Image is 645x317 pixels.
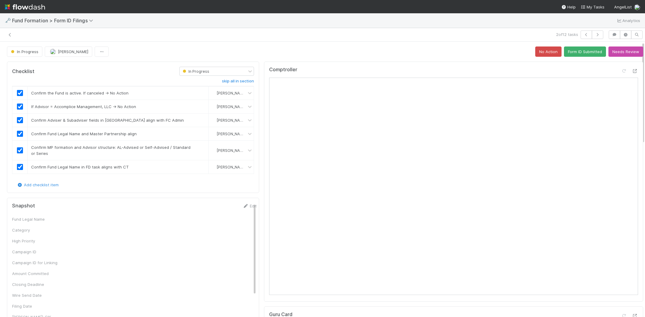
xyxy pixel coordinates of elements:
span: My Tasks [581,5,604,9]
span: Confirm MP formation and Advisor structure: AL-Advised or Self-Advised / Standard or Series [31,145,191,156]
img: avatar_1a1d5361-16dd-4910-a949-020dcd9f55a3.png [211,91,216,95]
span: In Progress [181,69,209,74]
div: Wire Send Date [12,292,57,298]
h5: Snapshot [12,203,35,209]
div: Filing Date [12,303,57,309]
button: Needs Review [608,46,643,57]
span: [PERSON_NAME] [217,104,246,109]
img: avatar_1a1d5361-16dd-4910-a949-020dcd9f55a3.png [50,49,56,55]
button: In Progress [7,46,42,57]
a: My Tasks [581,4,604,10]
div: High Priority [12,238,57,244]
span: [PERSON_NAME] [217,91,246,95]
div: Closing Deadline [12,281,57,287]
span: [PERSON_NAME] [217,148,246,153]
img: avatar_1a1d5361-16dd-4910-a949-020dcd9f55a3.png [634,4,640,10]
img: avatar_1a1d5361-16dd-4910-a949-020dcd9f55a3.png [211,131,216,136]
span: [PERSON_NAME] [58,49,88,54]
h5: Checklist [12,69,34,75]
h6: skip all in section [222,79,254,84]
h5: Comptroller [269,67,297,73]
span: [PERSON_NAME] [217,118,246,123]
span: Confirm Fund Legal Name in FD task aligns with CT [31,165,129,169]
img: avatar_1a1d5361-16dd-4910-a949-020dcd9f55a3.png [211,118,216,123]
a: Edit [243,203,257,208]
span: [PERSON_NAME] [217,165,246,169]
a: Analytics [616,17,640,24]
span: Confirm Adviser & Subadviser fields in [GEOGRAPHIC_DATA] align with FC Admin [31,118,184,123]
img: avatar_1a1d5361-16dd-4910-a949-020dcd9f55a3.png [211,148,216,153]
span: If Advisor = Accomplice Management, LLC → No Action [31,104,136,109]
div: Campaign ID [12,249,57,255]
span: 2 of 12 tasks [556,31,578,37]
button: [PERSON_NAME] [45,46,92,57]
a: Add checklist item [17,182,59,187]
img: logo-inverted-e16ddd16eac7371096b0.svg [5,2,45,12]
div: Amount Committed [12,271,57,277]
img: avatar_1a1d5361-16dd-4910-a949-020dcd9f55a3.png [211,165,216,169]
button: Form ID Submitted [564,46,606,57]
div: Campaign ID for Linking [12,260,57,266]
button: No Action [535,46,562,57]
div: Fund Legal Name [12,216,57,222]
div: Help [561,4,576,10]
img: avatar_1a1d5361-16dd-4910-a949-020dcd9f55a3.png [211,104,216,109]
span: AngelList [614,5,632,9]
span: Confirm the Fund is active. If canceled → No Action [31,91,129,95]
div: Category [12,227,57,233]
span: [PERSON_NAME] [217,132,246,136]
span: Fund Formation > Form ID Filings [12,18,96,24]
span: Confirm Fund Legal Name and Master Partnership align [31,131,137,136]
a: skip all in section [222,79,254,86]
span: 🗝️ [5,18,11,23]
span: In Progress [10,49,38,54]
